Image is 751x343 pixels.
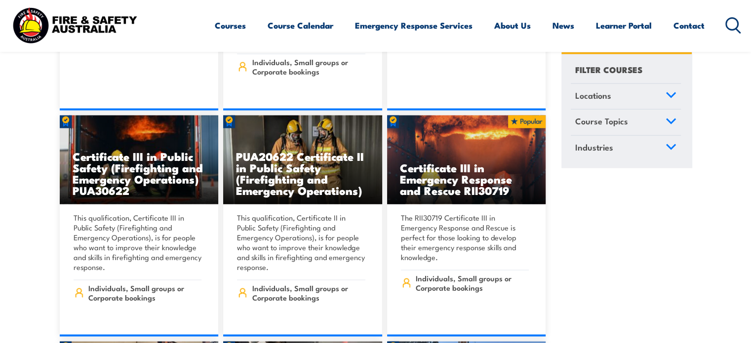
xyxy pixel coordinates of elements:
[673,12,705,38] a: Contact
[575,140,613,153] span: Industries
[236,151,369,196] h3: PUA20622 Certificate II in Public Safety (Firefighting and Emergency Operations)
[387,115,546,204] a: Certificate III in Emergency Response and Rescue RII30719
[387,115,546,204] img: Live Fire Flashover Cell
[401,213,529,262] p: The RII30719 Certificate III in Emergency Response and Rescue is perfect for those looking to dev...
[575,114,628,128] span: Course Topics
[596,12,652,38] a: Learner Portal
[553,12,574,38] a: News
[73,151,206,196] h3: Certificate III in Public Safety (Firefighting and Emergency Operations) PUA30622
[88,283,201,302] span: Individuals, Small groups or Corporate bookings
[355,12,473,38] a: Emergency Response Services
[400,162,533,196] h3: Certificate III in Emergency Response and Rescue RII30719
[60,115,219,204] img: Mines Rescue & Public Safety COURSES
[494,12,531,38] a: About Us
[575,62,642,76] h4: FILTER COURSES
[575,88,611,102] span: Locations
[74,213,202,272] p: This qualification, Certificate III in Public Safety (Firefighting and Emergency Operations), is ...
[571,83,681,109] a: Locations
[252,57,365,76] span: Individuals, Small groups or Corporate bookings
[268,12,333,38] a: Course Calendar
[571,135,681,161] a: Industries
[223,115,382,204] img: Open Circuit Breathing Apparatus Training
[571,110,681,135] a: Course Topics
[215,12,246,38] a: Courses
[60,115,219,204] a: Certificate III in Public Safety (Firefighting and Emergency Operations) PUA30622
[223,115,382,204] a: PUA20622 Certificate II in Public Safety (Firefighting and Emergency Operations)
[416,273,529,292] span: Individuals, Small groups or Corporate bookings
[237,213,365,272] p: This qualification, Certificate II in Public Safety (Firefighting and Emergency Operations), is f...
[252,283,365,302] span: Individuals, Small groups or Corporate bookings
